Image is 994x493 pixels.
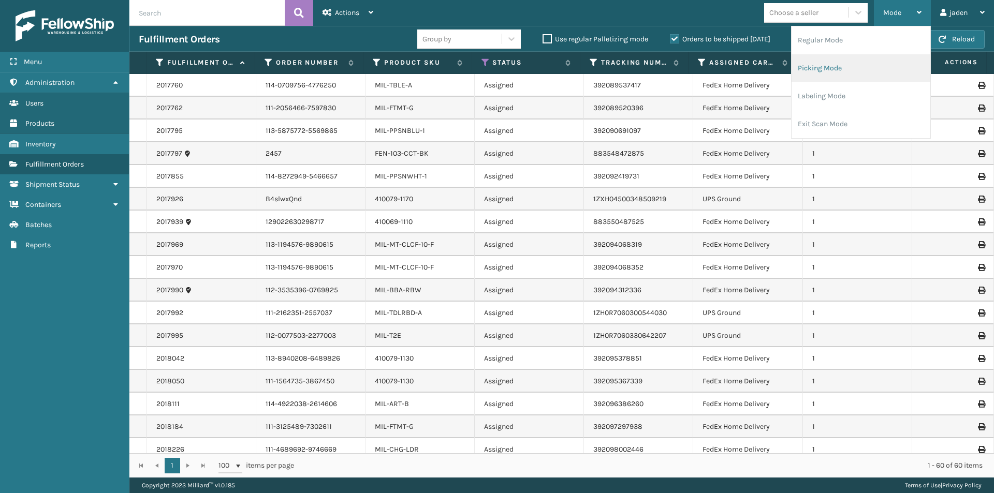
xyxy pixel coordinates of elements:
[803,438,912,461] td: 1
[375,240,434,249] a: MIL-MT-CLCF-10-F
[803,279,912,302] td: 1
[156,217,183,227] a: 2017939
[256,256,366,279] td: 113-1194576-9890615
[693,279,802,302] td: FedEx Home Delivery
[978,309,984,317] i: Print Label
[422,34,451,44] div: Group by
[593,445,644,454] a: 392098002446
[978,446,984,453] i: Print Label
[256,370,366,393] td: 111-1564735-3867450
[693,165,802,188] td: FedEx Home Delivery
[978,355,984,362] i: Print Label
[693,415,802,438] td: FedEx Home Delivery
[601,58,668,67] label: Tracking Number
[24,57,42,66] span: Menu
[978,104,984,112] i: Print Label
[905,482,941,489] a: Terms of Use
[276,58,343,67] label: Order Number
[25,99,43,108] span: Users
[978,332,984,339] i: Print Label
[256,415,366,438] td: 111-3125489-7302611
[593,172,639,181] a: 392092419731
[593,263,644,272] a: 392094068352
[375,263,434,272] a: MIL-MT-CLCF-10-F
[156,353,184,364] a: 2018042
[492,58,560,67] label: Status
[792,54,930,82] li: Picking Mode
[256,165,366,188] td: 114-8272949-5466657
[803,370,912,393] td: 1
[256,324,366,347] td: 112-0077503-2277003
[593,149,644,158] a: 883548472875
[475,370,584,393] td: Assigned
[693,302,802,324] td: UPS Ground
[929,30,985,49] button: Reload
[256,188,366,211] td: B4slwxQnd
[792,82,930,110] li: Labeling Mode
[803,324,912,347] td: 1
[593,354,642,363] a: 392095378851
[792,110,930,138] li: Exit Scan Mode
[693,370,802,393] td: FedEx Home Delivery
[256,233,366,256] td: 113-1194576-9890615
[375,399,409,408] a: MIL-ART-B
[25,78,75,87] span: Administration
[156,171,184,182] a: 2017855
[978,127,984,135] i: Print Label
[156,262,183,273] a: 2017970
[256,302,366,324] td: 111-2162351-2557037
[693,324,802,347] td: UPS Ground
[670,35,770,43] label: Orders to be shipped [DATE]
[883,8,901,17] span: Mode
[792,26,930,54] li: Regular Mode
[25,180,80,189] span: Shipment Status
[942,482,982,489] a: Privacy Policy
[693,347,802,370] td: FedEx Home Delivery
[909,54,984,71] span: Actions
[803,393,912,415] td: 1
[803,165,912,188] td: 1
[593,331,666,340] a: 1ZH0R7060330642207
[375,81,412,89] a: MIL-TBLE-A
[978,423,984,430] i: Print Label
[256,438,366,461] td: 111-4689692-9746669
[218,458,294,473] span: items per page
[309,460,983,471] div: 1 - 60 of 60 items
[693,438,802,461] td: FedEx Home Delivery
[167,58,235,67] label: Fulfillment Order Id
[693,211,802,233] td: FedEx Home Delivery
[25,220,52,229] span: Batches
[25,241,51,249] span: Reports
[156,80,183,91] a: 2017760
[593,399,644,408] a: 392096386260
[803,211,912,233] td: 1
[978,400,984,408] i: Print Label
[693,119,802,142] td: FedEx Home Delivery
[803,415,912,438] td: 1
[375,331,401,340] a: MIL-T2E
[475,188,584,211] td: Assigned
[475,142,584,165] td: Assigned
[693,74,802,97] td: FedEx Home Delivery
[693,188,802,211] td: UPS Ground
[803,188,912,211] td: 1
[256,347,366,370] td: 113-8940208-6489826
[693,256,802,279] td: FedEx Home Delivery
[593,81,641,89] a: 392089537417
[335,8,359,17] span: Actions
[978,287,984,294] i: Print Label
[978,196,984,203] i: Print Label
[803,142,912,165] td: 1
[156,240,183,250] a: 2017969
[693,233,802,256] td: FedEx Home Delivery
[769,7,818,18] div: Choose a seller
[475,165,584,188] td: Assigned
[256,97,366,119] td: 111-2056466-7597830
[978,378,984,385] i: Print Label
[475,256,584,279] td: Assigned
[156,308,183,318] a: 2017992
[475,415,584,438] td: Assigned
[375,445,419,454] a: MIL-CHG-LDR
[25,140,56,148] span: Inventory
[156,285,183,295] a: 2017990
